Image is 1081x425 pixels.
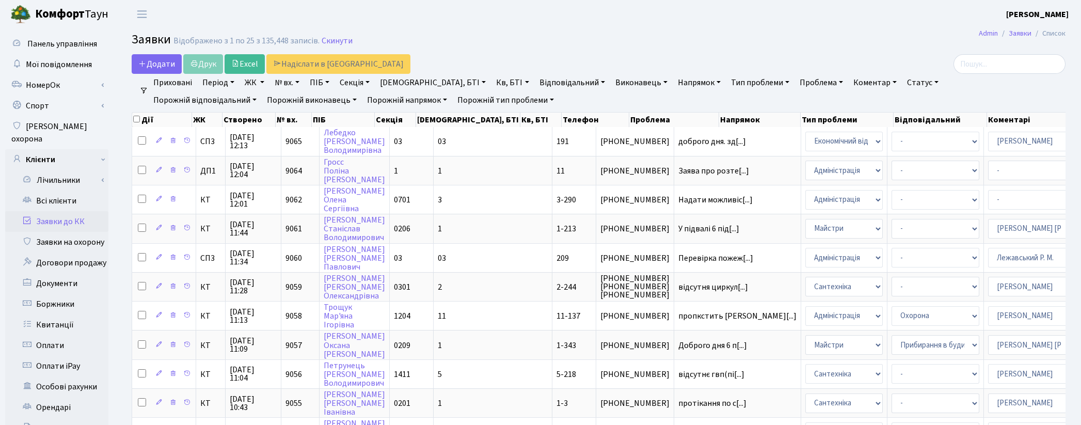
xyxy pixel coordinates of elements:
a: Особові рахунки [5,376,108,397]
span: 9060 [285,253,302,264]
span: 5-218 [557,369,576,380]
span: відсутнє гвп(пі[...] [678,369,744,380]
a: НомерОк [5,75,108,96]
a: № вх. [271,74,304,91]
a: Проблема [796,74,847,91]
a: Мої повідомлення [5,54,108,75]
a: Порожній виконавець [263,91,361,109]
span: 1 [438,340,442,351]
span: СП3 [200,137,221,146]
span: [DATE] 12:04 [230,162,277,179]
th: Дії [132,113,192,127]
span: КТ [200,225,221,233]
a: Admin [979,28,998,39]
th: Кв, БТІ [520,113,562,127]
span: [PHONE_NUMBER] [600,137,670,146]
a: Оплати iPay [5,356,108,376]
span: 03 [438,253,446,264]
span: Панель управління [27,38,97,50]
span: [PHONE_NUMBER] [600,399,670,407]
span: [DATE] 11:09 [230,337,277,353]
span: 209 [557,253,569,264]
span: [DATE] 12:01 [230,192,277,208]
th: Тип проблеми [801,113,894,127]
span: КТ [200,312,221,320]
span: 3 [438,194,442,206]
span: Перевірка пожеж[...] [678,253,753,264]
span: 9065 [285,136,302,147]
span: [DATE] 11:44 [230,221,277,237]
span: протікання по с[...] [678,398,746,409]
span: 11 [438,310,446,322]
a: Клієнти [5,149,108,170]
input: Пошук... [953,54,1066,74]
a: Документи [5,273,108,294]
a: [PERSON_NAME][PERSON_NAME]Олександрівна [324,273,385,302]
a: Коментар [849,74,901,91]
th: Відповідальний [894,113,988,127]
a: Напрямок [674,74,725,91]
span: [DATE] 10:43 [230,395,277,412]
span: [PHONE_NUMBER] [600,370,670,379]
span: 1-213 [557,223,576,234]
th: Коментарі [987,113,1073,127]
span: 1-343 [557,340,576,351]
div: Відображено з 1 по 25 з 135,448 записів. [173,36,320,46]
a: [PERSON_NAME][PERSON_NAME]Павлович [324,244,385,273]
span: КТ [200,341,221,350]
span: 1 [438,223,442,234]
span: 1 [394,165,398,177]
a: Тип проблеми [727,74,793,91]
a: Скинути [322,36,353,46]
span: 9056 [285,369,302,380]
a: Статус [903,74,943,91]
th: ЖК [192,113,222,127]
span: [PHONE_NUMBER] [600,312,670,320]
span: [DATE] 11:13 [230,308,277,324]
a: [PERSON_NAME]СтаніславВолодимирович [324,214,385,243]
span: ДП1 [200,167,221,175]
span: [DATE] 12:13 [230,133,277,150]
span: 03 [394,253,402,264]
span: 9062 [285,194,302,206]
a: Excel [225,54,265,74]
span: 1 [438,398,442,409]
a: Боржники [5,294,108,314]
a: Порожній напрямок [363,91,451,109]
span: 03 [394,136,402,147]
nav: breadcrumb [963,23,1081,44]
a: Заявки [1009,28,1031,39]
a: ПІБ [306,74,333,91]
span: 3-290 [557,194,576,206]
a: ГроссПоліна[PERSON_NAME] [324,156,385,185]
a: Спорт [5,96,108,116]
a: Заявки до КК [5,211,108,232]
a: Договори продажу [5,253,108,273]
span: Надати можливіс[...] [678,194,753,206]
span: [PHONE_NUMBER] [600,167,670,175]
span: Таун [35,6,108,23]
span: 2-244 [557,281,576,293]
span: 191 [557,136,569,147]
span: КТ [200,196,221,204]
a: ЖК [241,74,268,91]
span: 0301 [394,281,410,293]
span: 1-3 [557,398,568,409]
span: відсутня циркул[...] [678,281,748,293]
th: Проблема [629,113,719,127]
span: 0201 [394,398,410,409]
a: Орендарі [5,397,108,418]
a: Всі клієнти [5,191,108,211]
span: [PHONE_NUMBER] [PHONE_NUMBER] [PHONE_NUMBER] [600,274,670,299]
span: Доброго дня 6 п[...] [678,340,747,351]
a: [PERSON_NAME]ОленаСергіївна [324,185,385,214]
span: [PHONE_NUMBER] [600,341,670,350]
span: Додати [138,58,175,70]
span: 0701 [394,194,410,206]
span: КТ [200,399,221,407]
span: СП3 [200,254,221,262]
a: Виконавець [611,74,672,91]
span: У підвалі 6 під[...] [678,223,739,234]
a: Заявки на охорону [5,232,108,253]
span: Заява про розте[...] [678,165,749,177]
